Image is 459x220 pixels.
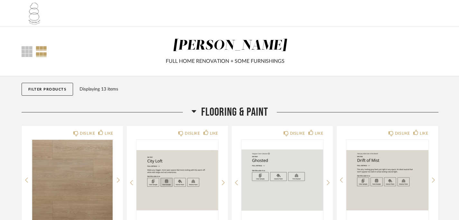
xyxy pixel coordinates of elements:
div: DISLIKE [290,130,305,137]
div: DISLIKE [395,130,410,137]
div: LIKE [315,130,323,137]
button: Filter Products [22,83,73,96]
div: LIKE [210,130,218,137]
span: Flooring & Paint [201,105,268,119]
div: LIKE [420,130,428,137]
div: Displaying 13 items [80,86,435,93]
img: 901b399f-4d93-45e2-86f3-1fc8cec92181.png [22,0,47,26]
div: LIKE [105,130,113,137]
div: FULL HOME RENOVATION + SOME FURNISHINGS [92,57,358,65]
div: DISLIKE [185,130,200,137]
div: [PERSON_NAME] [173,39,287,53]
div: DISLIKE [80,130,95,137]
